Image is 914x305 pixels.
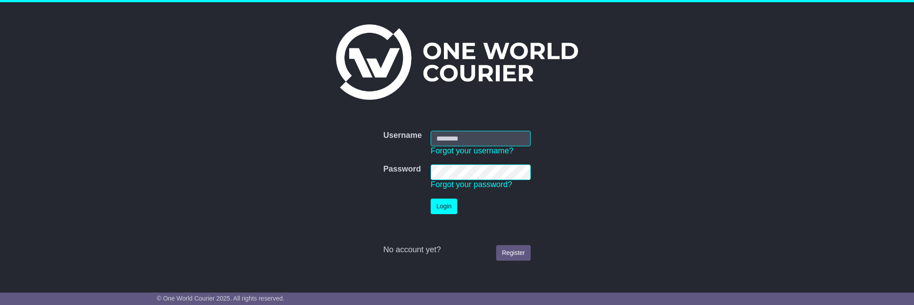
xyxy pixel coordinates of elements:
[431,199,457,214] button: Login
[383,131,422,141] label: Username
[496,245,531,261] a: Register
[336,24,578,100] img: One World
[157,295,285,302] span: © One World Courier 2025. All rights reserved.
[383,245,531,255] div: No account yet?
[383,164,421,174] label: Password
[431,180,512,189] a: Forgot your password?
[431,146,513,155] a: Forgot your username?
